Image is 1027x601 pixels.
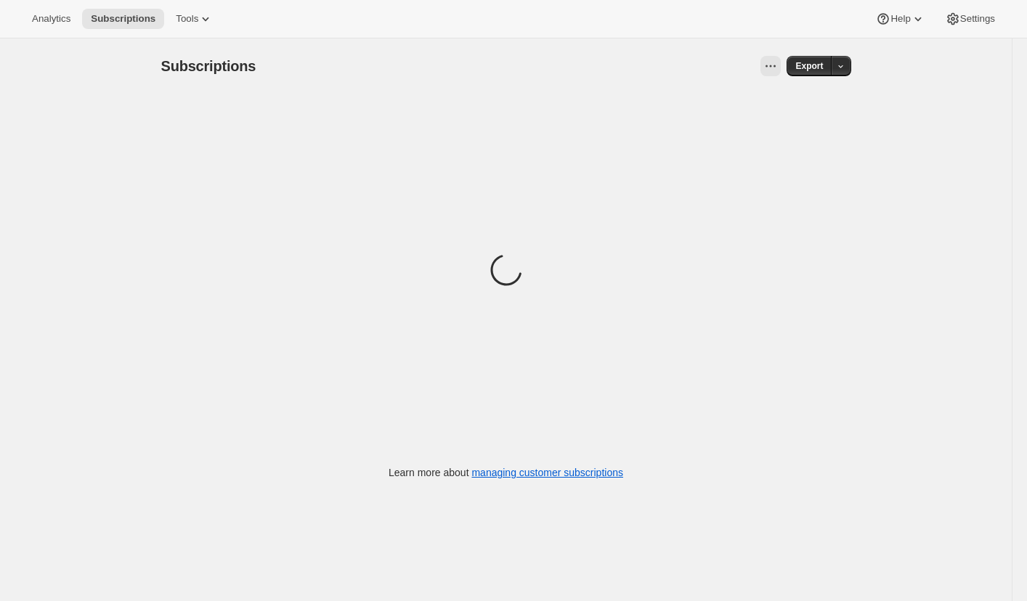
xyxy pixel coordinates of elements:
[471,467,623,478] a: managing customer subscriptions
[867,9,933,29] button: Help
[167,9,222,29] button: Tools
[960,13,995,25] span: Settings
[91,13,155,25] span: Subscriptions
[82,9,164,29] button: Subscriptions
[890,13,910,25] span: Help
[787,56,832,76] button: Export
[176,13,198,25] span: Tools
[32,13,70,25] span: Analytics
[760,56,781,76] button: View actions for Subscriptions
[161,58,256,74] span: Subscriptions
[389,465,623,480] p: Learn more about
[937,9,1004,29] button: Settings
[23,9,79,29] button: Analytics
[795,60,823,72] span: Export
